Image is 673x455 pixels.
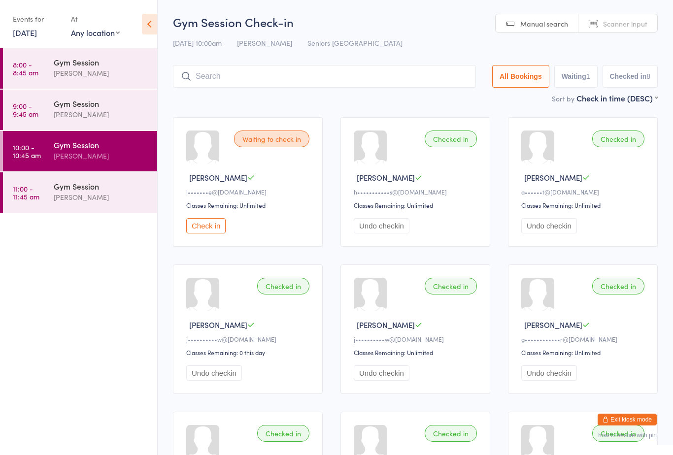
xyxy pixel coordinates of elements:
[3,172,157,213] a: 11:00 -11:45 amGym Session[PERSON_NAME]
[521,335,647,343] div: g••••••••••••r@[DOMAIN_NAME]
[186,348,312,357] div: Classes Remaining: 0 this day
[257,278,309,294] div: Checked in
[173,38,222,48] span: [DATE] 10:00am
[13,185,39,200] time: 11:00 - 11:45 am
[357,320,415,330] span: [PERSON_NAME]
[354,188,480,196] div: h•••••••••••s@[DOMAIN_NAME]
[524,172,582,183] span: [PERSON_NAME]
[425,278,477,294] div: Checked in
[54,139,149,150] div: Gym Session
[13,143,41,159] time: 10:00 - 10:45 am
[354,201,480,209] div: Classes Remaining: Unlimited
[186,201,312,209] div: Classes Remaining: Unlimited
[521,348,647,357] div: Classes Remaining: Unlimited
[425,130,477,147] div: Checked in
[521,218,577,233] button: Undo checkin
[425,425,477,442] div: Checked in
[354,218,409,233] button: Undo checkin
[521,201,647,209] div: Classes Remaining: Unlimited
[173,65,476,88] input: Search
[237,38,292,48] span: [PERSON_NAME]
[13,102,38,118] time: 9:00 - 9:45 am
[13,61,38,76] time: 8:00 - 8:45 am
[234,130,309,147] div: Waiting to check in
[54,150,149,162] div: [PERSON_NAME]
[173,14,658,30] h2: Gym Session Check-in
[520,19,568,29] span: Manual search
[354,335,480,343] div: j••••••••••w@[DOMAIN_NAME]
[3,48,157,89] a: 8:00 -8:45 amGym Session[PERSON_NAME]
[357,172,415,183] span: [PERSON_NAME]
[554,65,598,88] button: Waiting1
[354,348,480,357] div: Classes Remaining: Unlimited
[257,425,309,442] div: Checked in
[592,130,644,147] div: Checked in
[603,65,658,88] button: Checked in8
[598,432,657,439] button: how to secure with pin
[54,181,149,192] div: Gym Session
[54,98,149,109] div: Gym Session
[54,57,149,67] div: Gym Session
[576,93,658,103] div: Check in time (DESC)
[189,320,247,330] span: [PERSON_NAME]
[71,27,120,38] div: Any location
[586,72,590,80] div: 1
[3,90,157,130] a: 9:00 -9:45 amGym Session[PERSON_NAME]
[186,365,242,381] button: Undo checkin
[521,365,577,381] button: Undo checkin
[186,218,226,233] button: Check in
[521,188,647,196] div: a••••••t@[DOMAIN_NAME]
[646,72,650,80] div: 8
[524,320,582,330] span: [PERSON_NAME]
[592,278,644,294] div: Checked in
[598,414,657,425] button: Exit kiosk mode
[307,38,403,48] span: Seniors [GEOGRAPHIC_DATA]
[3,131,157,171] a: 10:00 -10:45 amGym Session[PERSON_NAME]
[186,188,312,196] div: l•••••••e@[DOMAIN_NAME]
[13,27,37,38] a: [DATE]
[592,425,644,442] div: Checked in
[71,11,120,27] div: At
[354,365,409,381] button: Undo checkin
[492,65,549,88] button: All Bookings
[552,94,574,103] label: Sort by
[189,172,247,183] span: [PERSON_NAME]
[54,109,149,120] div: [PERSON_NAME]
[186,335,312,343] div: j••••••••••w@[DOMAIN_NAME]
[13,11,61,27] div: Events for
[54,192,149,203] div: [PERSON_NAME]
[54,67,149,79] div: [PERSON_NAME]
[603,19,647,29] span: Scanner input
